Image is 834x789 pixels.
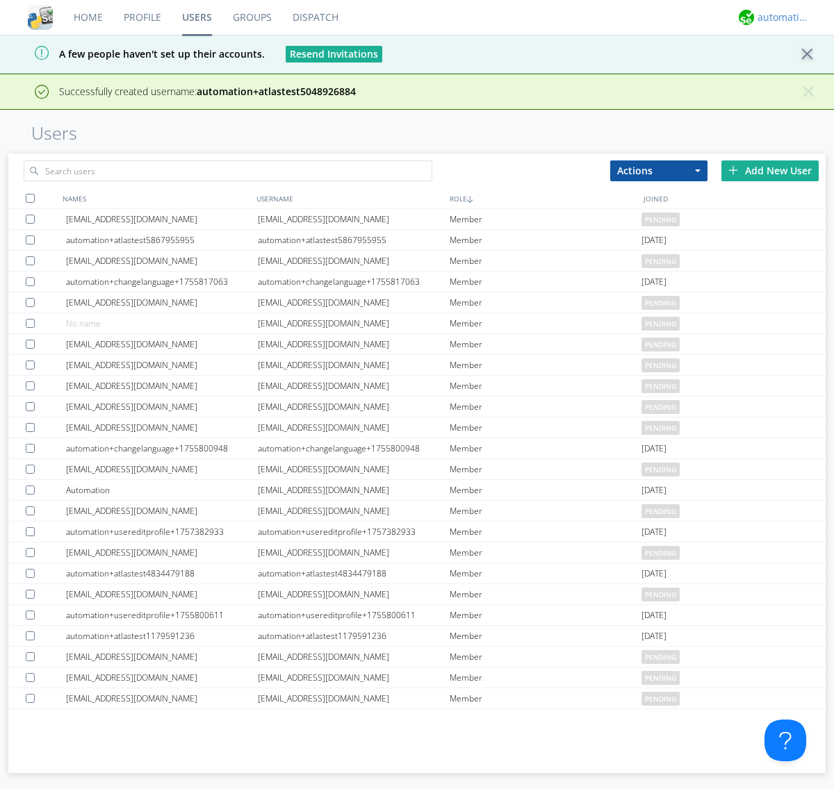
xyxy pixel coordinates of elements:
div: Member [450,272,641,292]
div: Member [450,501,641,521]
a: automation+usereditprofile+1757382933automation+usereditprofile+1757382933Member[DATE] [8,522,826,542]
span: pending [641,671,680,685]
a: automation+atlastest4834479188automation+atlastest4834479188Member[DATE] [8,563,826,584]
div: Member [450,251,641,271]
div: [EMAIL_ADDRESS][DOMAIN_NAME] [258,647,450,667]
span: pending [641,650,680,664]
div: [EMAIL_ADDRESS][DOMAIN_NAME] [66,376,258,396]
span: [DATE] [641,522,667,542]
span: pending [641,463,680,476]
div: Member [450,522,641,542]
div: [EMAIL_ADDRESS][DOMAIN_NAME] [258,459,450,479]
span: pending [641,546,680,560]
span: [DATE] [641,480,667,501]
a: [EMAIL_ADDRESS][DOMAIN_NAME][EMAIL_ADDRESS][DOMAIN_NAME]Memberpending [8,292,826,313]
div: Member [450,647,641,667]
span: A few people haven't set up their accounts. [10,47,265,60]
a: [EMAIL_ADDRESS][DOMAIN_NAME][EMAIL_ADDRESS][DOMAIN_NAME]Memberpending [8,417,826,438]
div: Automation [66,480,258,500]
div: [EMAIL_ADDRESS][DOMAIN_NAME] [258,376,450,396]
a: automation+usereditprofile+1755800611automation+usereditprofile+1755800611Member[DATE] [8,605,826,626]
span: pending [641,504,680,518]
iframe: Toggle Customer Support [764,720,806,761]
a: automation+atlastest1179591236automation+atlastest1179591236Member[DATE] [8,626,826,647]
div: Member [450,313,641,333]
div: Member [450,667,641,688]
div: Member [450,605,641,625]
div: [EMAIL_ADDRESS][DOMAIN_NAME] [66,209,258,229]
span: pending [641,296,680,310]
div: automation+usereditprofile+1757382933 [258,522,450,542]
a: [EMAIL_ADDRESS][DOMAIN_NAME][EMAIL_ADDRESS][DOMAIN_NAME]Memberpending [8,376,826,397]
div: [EMAIL_ADDRESS][DOMAIN_NAME] [258,292,450,313]
div: Add New User [721,160,819,181]
div: automation+atlastest1179591236 [258,626,450,646]
div: [EMAIL_ADDRESS][DOMAIN_NAME] [66,501,258,521]
div: automation+changelanguage+1755817063 [66,272,258,292]
span: pending [641,338,680,351]
div: Member [450,542,641,563]
div: [EMAIL_ADDRESS][DOMAIN_NAME] [258,417,450,438]
div: [EMAIL_ADDRESS][DOMAIN_NAME] [258,397,450,417]
div: NAMES [59,188,253,208]
div: [EMAIL_ADDRESS][DOMAIN_NAME] [258,209,450,229]
a: [EMAIL_ADDRESS][DOMAIN_NAME][EMAIL_ADDRESS][DOMAIN_NAME]Memberpending [8,209,826,230]
div: Member [450,563,641,583]
div: ROLE [446,188,640,208]
a: [EMAIL_ADDRESS][DOMAIN_NAME][EMAIL_ADDRESS][DOMAIN_NAME]Memberpending [8,688,826,709]
div: [EMAIL_ADDRESS][DOMAIN_NAME] [258,688,450,708]
a: [EMAIL_ADDRESS][DOMAIN_NAME][EMAIL_ADDRESS][DOMAIN_NAME]Member [8,709,826,730]
div: automation+atlas [758,10,810,24]
div: automation+changelanguage+1755817063 [258,272,450,292]
div: Member [450,688,641,708]
a: [EMAIL_ADDRESS][DOMAIN_NAME][EMAIL_ADDRESS][DOMAIN_NAME]Memberpending [8,584,826,605]
div: [EMAIL_ADDRESS][DOMAIN_NAME] [66,397,258,417]
span: pending [641,213,680,226]
div: Member [450,209,641,229]
div: [EMAIL_ADDRESS][DOMAIN_NAME] [66,688,258,708]
span: [DATE] [641,438,667,459]
a: [EMAIL_ADDRESS][DOMAIN_NAME][EMAIL_ADDRESS][DOMAIN_NAME]Memberpending [8,647,826,667]
a: automation+atlastest5867955955automation+atlastest5867955955Member[DATE] [8,230,826,251]
div: Member [450,355,641,375]
button: Resend Invitations [286,46,382,63]
span: pending [641,588,680,601]
a: [EMAIL_ADDRESS][DOMAIN_NAME][EMAIL_ADDRESS][DOMAIN_NAME]Memberpending [8,542,826,563]
span: pending [641,358,680,372]
div: [EMAIL_ADDRESS][DOMAIN_NAME] [66,417,258,438]
div: Member [450,459,641,479]
div: [EMAIL_ADDRESS][DOMAIN_NAME] [258,355,450,375]
div: [EMAIL_ADDRESS][DOMAIN_NAME] [66,292,258,313]
a: [EMAIL_ADDRESS][DOMAIN_NAME][EMAIL_ADDRESS][DOMAIN_NAME]Memberpending [8,459,826,480]
div: [EMAIL_ADDRESS][DOMAIN_NAME] [66,667,258,688]
div: [EMAIL_ADDRESS][DOMAIN_NAME] [258,709,450,729]
div: [EMAIL_ADDRESS][DOMAIN_NAME] [66,647,258,667]
span: pending [641,692,680,706]
div: Member [450,584,641,604]
div: [EMAIL_ADDRESS][DOMAIN_NAME] [66,251,258,271]
div: Member [450,626,641,646]
img: d2d01cd9b4174d08988066c6d424eccd [739,10,754,25]
div: Member [450,438,641,458]
div: USERNAME [253,188,447,208]
div: automation+usereditprofile+1755800611 [66,605,258,625]
div: Member [450,230,641,250]
button: Actions [610,160,708,181]
a: [EMAIL_ADDRESS][DOMAIN_NAME][EMAIL_ADDRESS][DOMAIN_NAME]Memberpending [8,667,826,688]
div: JOINED [640,188,834,208]
div: [EMAIL_ADDRESS][DOMAIN_NAME] [258,334,450,354]
div: [EMAIL_ADDRESS][DOMAIN_NAME] [258,542,450,563]
a: automation+changelanguage+1755800948automation+changelanguage+1755800948Member[DATE] [8,438,826,459]
div: [EMAIL_ADDRESS][DOMAIN_NAME] [66,584,258,604]
div: Member [450,709,641,729]
span: Successfully created username: [59,85,356,98]
div: Member [450,376,641,396]
div: [EMAIL_ADDRESS][DOMAIN_NAME] [258,667,450,688]
div: automation+usereditprofile+1757382933 [66,522,258,542]
a: No name[EMAIL_ADDRESS][DOMAIN_NAME]Memberpending [8,313,826,334]
span: [DATE] [641,605,667,626]
div: automation+changelanguage+1755800948 [258,438,450,458]
div: automation+usereditprofile+1755800611 [258,605,450,625]
input: Search users [24,160,432,181]
div: [EMAIL_ADDRESS][DOMAIN_NAME] [66,355,258,375]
